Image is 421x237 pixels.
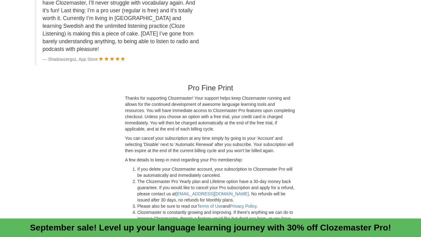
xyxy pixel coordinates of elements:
a: Terms of Use [197,204,223,209]
footer: Shadowzergsz, App Store [43,56,200,62]
a: [EMAIL_ADDRESS][DOMAIN_NAME] [176,191,249,196]
li: If you delete your Clozemaster account, your subscription to Clozemaster Pro will be automaticall... [137,166,296,178]
li: The Clozemaster Pro Yearly plan and Lifetime option have a 30-day money back guarantee. If you wo... [137,178,296,203]
a: September sale! Level up your language learning journey with 30% off Clozemaster Pro! [30,223,391,232]
h3: Pro Fine Print [125,84,296,92]
p: A few details to keep in mind regarding your Pro membership: [125,157,296,163]
p: Thanks for supporting Clozemaster! Your support helps keep Clozemaster running and allows for the... [125,95,296,132]
p: You can cancel your subscription at any time simply by going to your 'Account' and selecting 'Dis... [125,135,296,154]
li: Please also be sure to read our and . [137,203,296,209]
a: Privacy Policy [230,204,256,209]
li: Clozemaster is constantly growing and improving. If there's anything we can do to improve Clozema... [137,209,296,234]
